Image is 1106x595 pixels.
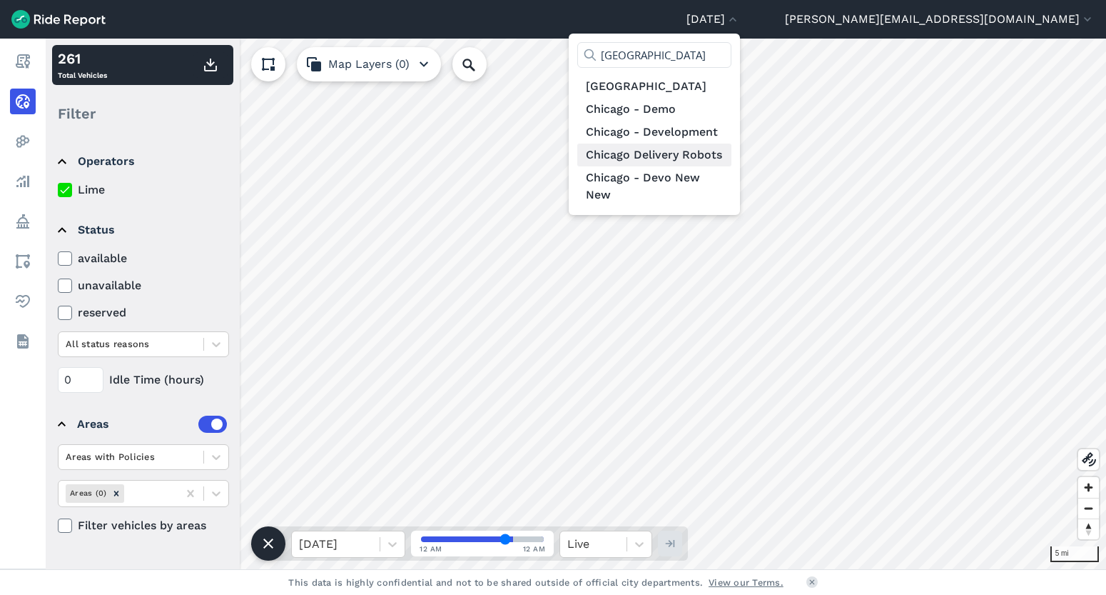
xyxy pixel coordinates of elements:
[577,75,731,98] a: [GEOGRAPHIC_DATA]
[577,42,731,68] input: Type to filter...
[577,121,731,144] a: Chicago - Development
[577,98,731,121] a: Chicago - Demo
[577,144,731,166] a: Chicago Delivery Robots
[577,166,731,206] a: Chicago - Devo New New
